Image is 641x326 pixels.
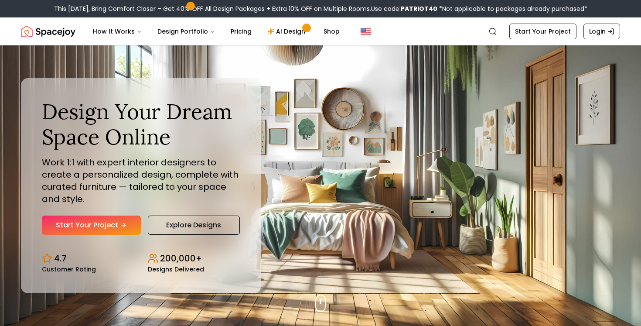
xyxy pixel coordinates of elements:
p: 200,000+ [160,252,202,264]
button: How It Works [86,23,149,40]
img: United States [361,26,371,37]
a: Login [583,24,620,39]
nav: Global [21,17,620,45]
small: Customer Rating [42,266,96,272]
nav: Main [86,23,347,40]
p: 4.7 [54,252,67,264]
div: This [DATE], Bring Comfort Closer – Get 40% OFF All Design Packages + Extra 10% OFF on Multiple R... [54,4,587,13]
a: Explore Designs [148,216,240,235]
a: Spacejoy [21,23,75,40]
a: Start Your Project [509,24,576,39]
img: Spacejoy Logo [21,23,75,40]
span: *Not applicable to packages already purchased* [437,4,587,13]
b: PATRIOT40 [401,4,437,13]
button: Design Portfolio [150,23,222,40]
div: Design stats [42,245,240,272]
a: Start Your Project [42,216,141,235]
a: AI Design [260,23,315,40]
p: Work 1:1 with expert interior designers to create a personalized design, complete with curated fu... [42,156,240,205]
a: Pricing [224,23,259,40]
span: Use code: [371,4,437,13]
a: Shop [317,23,347,40]
h1: Design Your Dream Space Online [42,99,240,149]
small: Designs Delivered [148,266,204,272]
